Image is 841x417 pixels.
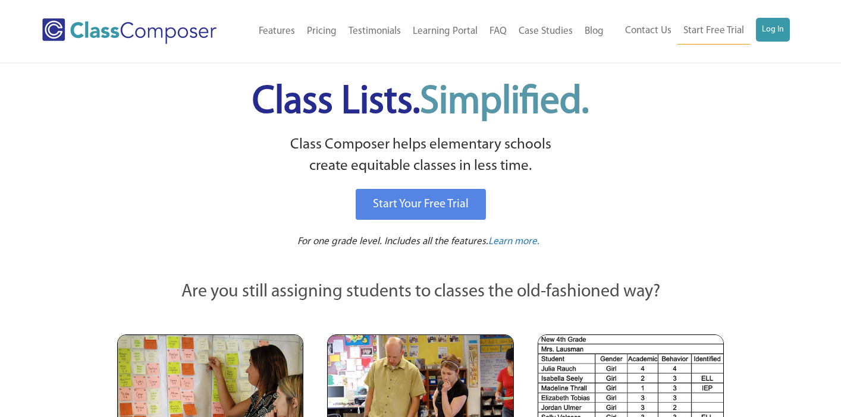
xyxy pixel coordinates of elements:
a: Case Studies [513,18,579,45]
span: Class Lists. [252,83,589,122]
nav: Header Menu [240,18,610,45]
a: Start Your Free Trial [356,189,486,220]
span: Simplified. [420,83,589,122]
a: Features [253,18,301,45]
p: Class Composer helps elementary schools create equitable classes in less time. [115,134,726,178]
a: Log In [756,18,790,42]
a: Start Free Trial [677,18,750,45]
a: FAQ [484,18,513,45]
a: Learning Portal [407,18,484,45]
a: Learn more. [488,235,539,249]
span: For one grade level. Includes all the features. [297,236,488,247]
a: Testimonials [343,18,407,45]
span: Learn more. [488,236,539,247]
nav: Header Menu [610,18,790,45]
a: Blog [579,18,610,45]
img: Class Composer [42,18,216,44]
p: Are you still assigning students to classes the old-fashioned way? [117,279,724,305]
a: Contact Us [619,18,677,44]
span: Start Your Free Trial [373,198,469,210]
a: Pricing [301,18,343,45]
